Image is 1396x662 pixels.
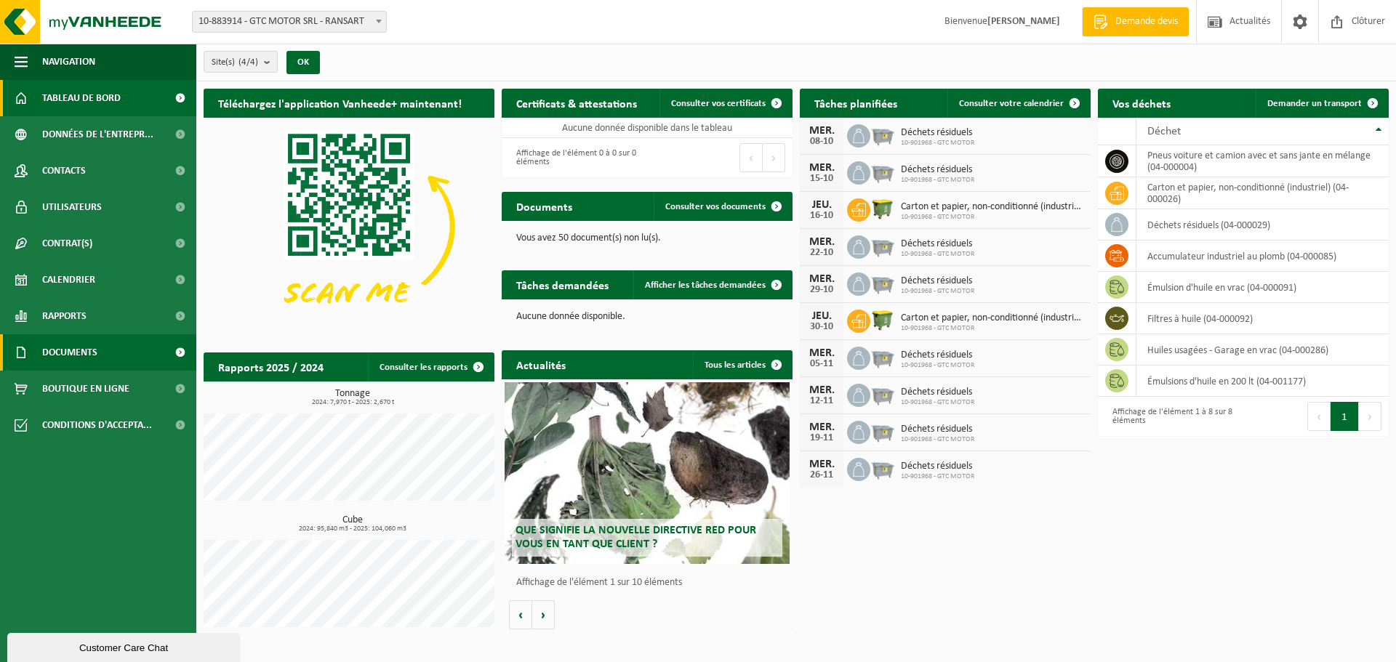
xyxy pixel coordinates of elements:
[1098,89,1185,117] h2: Vos déchets
[807,162,836,174] div: MER.
[901,275,974,287] span: Déchets résiduels
[807,322,836,332] div: 30-10
[870,233,895,258] img: WB-2500-GAL-GY-01
[516,233,778,243] p: Vous avez 50 document(s) non lu(s).
[870,419,895,443] img: WB-2500-GAL-GY-01
[502,89,651,117] h2: Certificats & attestations
[502,192,587,220] h2: Documents
[807,236,836,248] div: MER.
[42,334,97,371] span: Documents
[509,600,532,629] button: Vorige
[901,424,974,435] span: Déchets résiduels
[212,52,258,73] span: Site(s)
[1331,402,1359,431] button: 1
[1147,126,1181,137] span: Déchet
[1136,145,1389,177] td: pneus voiture et camion avec et sans jante en mélange (04-000004)
[204,352,338,381] h2: Rapports 2025 / 2024
[870,456,895,480] img: WB-2500-GAL-GY-01
[42,44,95,80] span: Navigation
[693,350,791,379] a: Tous les articles
[901,461,974,472] span: Déchets résiduels
[807,384,836,396] div: MER.
[211,399,494,406] span: 2024: 7,970 t - 2025: 2,670 t
[211,389,494,406] h3: Tonnage
[807,174,836,184] div: 15-10
[1105,400,1236,432] div: Affichage de l'élément 1 à 8 sur 8 éléments
[901,238,974,250] span: Déchets résiduels
[1136,209,1389,241] td: déchets résiduels (04-000029)
[1136,366,1389,397] td: émulsions d'huile en 200 lt (04-001177)
[807,125,836,137] div: MER.
[807,470,836,480] div: 26-11
[901,287,974,296] span: 10-901968 - GTC MOTOR
[1256,89,1387,118] a: Demander un transport
[368,352,493,382] a: Consulter les rapports
[901,361,974,370] span: 10-901968 - GTC MOTOR
[763,143,785,172] button: Next
[901,387,974,398] span: Déchets résiduels
[901,164,974,176] span: Déchets résiduels
[42,189,102,225] span: Utilisateurs
[654,192,791,221] a: Consulter vos documents
[645,280,766,290] span: Afficher les tâches demandées
[901,201,1083,213] span: Carton et papier, non-conditionné (industriel)
[192,11,387,33] span: 10-883914 - GTC MOTOR SRL - RANSART
[807,248,836,258] div: 22-10
[870,196,895,221] img: WB-1100-HPE-GN-51
[800,89,912,117] h2: Tâches planifiées
[901,398,974,407] span: 10-901968 - GTC MOTOR
[807,273,836,285] div: MER.
[7,630,243,662] iframe: chat widget
[42,225,92,262] span: Contrat(s)
[1136,272,1389,303] td: émulsion d'huile en vrac (04-000091)
[42,116,153,153] span: Données de l'entrepr...
[901,250,974,259] span: 10-901968 - GTC MOTOR
[901,324,1083,333] span: 10-901968 - GTC MOTOR
[807,199,836,211] div: JEU.
[516,312,778,322] p: Aucune donnée disponible.
[1112,15,1182,29] span: Demande devis
[516,525,756,550] span: Que signifie la nouvelle directive RED pour vous en tant que client ?
[204,51,278,73] button: Site(s)(4/4)
[502,118,793,138] td: Aucune donnée disponible dans le tableau
[671,99,766,108] span: Consulter vos certificats
[204,89,476,117] h2: Téléchargez l'application Vanheede+ maintenant!
[807,433,836,443] div: 19-11
[901,312,1083,324] span: Carton et papier, non-conditionné (industriel)
[665,202,766,211] span: Consulter vos documents
[211,525,494,533] span: 2024: 95,840 m3 - 2025: 104,060 m3
[42,371,129,407] span: Boutique en ligne
[947,89,1089,118] a: Consulter votre calendrier
[516,578,785,588] p: Affichage de l'élément 1 sur 10 éléments
[807,310,836,322] div: JEU.
[211,515,494,533] h3: Cube
[238,57,258,67] count: (4/4)
[42,153,86,189] span: Contacts
[42,262,95,298] span: Calendrier
[807,347,836,359] div: MER.
[659,89,791,118] a: Consulter vos certificats
[901,350,974,361] span: Déchets résiduels
[870,307,895,332] img: WB-1100-HPE-GN-51
[1136,334,1389,366] td: huiles usagées - Garage en vrac (04-000286)
[42,298,87,334] span: Rapports
[807,211,836,221] div: 16-10
[1136,241,1389,272] td: accumulateur industriel au plomb (04-000085)
[901,139,974,148] span: 10-901968 - GTC MOTOR
[870,270,895,295] img: WB-2500-GAL-GY-01
[959,99,1064,108] span: Consulter votre calendrier
[807,396,836,406] div: 12-11
[1267,99,1362,108] span: Demander un transport
[901,435,974,444] span: 10-901968 - GTC MOTOR
[509,142,640,174] div: Affichage de l'élément 0 à 0 sur 0 éléments
[870,122,895,147] img: WB-2500-GAL-GY-01
[42,407,152,443] span: Conditions d'accepta...
[193,12,386,32] span: 10-883914 - GTC MOTOR SRL - RANSART
[807,459,836,470] div: MER.
[807,285,836,295] div: 29-10
[901,176,974,185] span: 10-901968 - GTC MOTOR
[901,472,974,481] span: 10-901968 - GTC MOTOR
[502,350,580,379] h2: Actualités
[204,118,494,336] img: Download de VHEPlus App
